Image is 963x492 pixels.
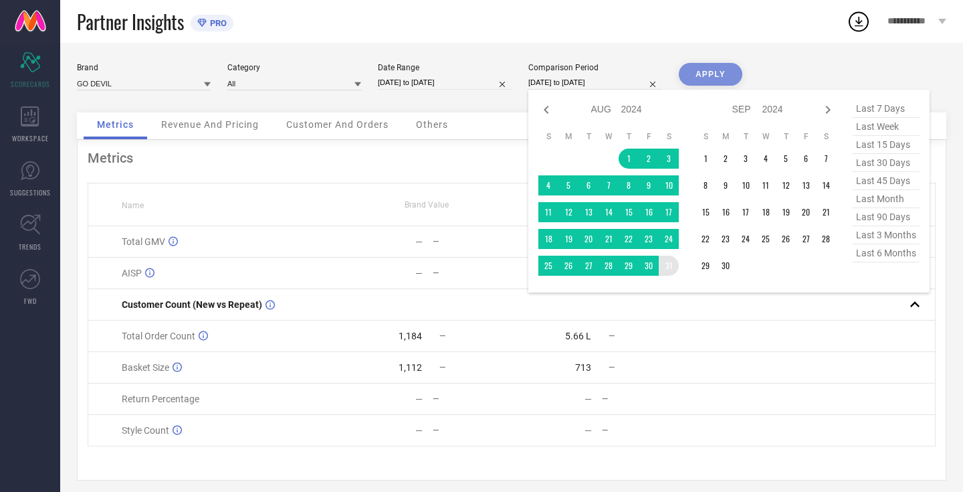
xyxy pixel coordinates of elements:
[122,268,142,278] span: AISP
[716,131,736,142] th: Monday
[796,229,816,249] td: Fri Sep 27 2024
[619,229,639,249] td: Thu Aug 22 2024
[578,131,599,142] th: Tuesday
[776,229,796,249] td: Thu Sep 26 2024
[820,102,836,118] div: Next month
[77,63,211,72] div: Brand
[853,154,920,172] span: last 30 days
[619,202,639,222] td: Thu Aug 15 2024
[122,331,195,341] span: Total Order Count
[609,331,615,341] span: —
[415,394,423,404] div: —
[415,425,423,436] div: —
[695,229,716,249] td: Sun Sep 22 2024
[528,76,662,90] input: Select comparison period
[776,149,796,169] td: Thu Sep 05 2024
[558,229,578,249] td: Mon Aug 19 2024
[853,208,920,226] span: last 90 days
[19,242,41,252] span: TRENDS
[433,394,511,404] div: —
[756,202,776,222] td: Wed Sep 18 2024
[659,131,679,142] th: Saturday
[639,131,659,142] th: Friday
[602,394,680,404] div: —
[853,118,920,136] span: last week
[659,202,679,222] td: Sat Aug 17 2024
[639,175,659,195] td: Fri Aug 09 2024
[286,119,389,130] span: Customer And Orders
[558,256,578,276] td: Mon Aug 26 2024
[816,202,836,222] td: Sat Sep 21 2024
[716,149,736,169] td: Mon Sep 02 2024
[122,299,262,310] span: Customer Count (New vs Repeat)
[122,236,165,247] span: Total GMV
[619,149,639,169] td: Thu Aug 01 2024
[433,237,511,246] div: —
[11,79,50,89] span: SCORECARDS
[558,202,578,222] td: Mon Aug 12 2024
[599,229,619,249] td: Wed Aug 21 2024
[736,175,756,195] td: Tue Sep 10 2024
[816,175,836,195] td: Sat Sep 14 2024
[619,131,639,142] th: Thursday
[659,175,679,195] td: Sat Aug 10 2024
[736,202,756,222] td: Tue Sep 17 2024
[558,131,578,142] th: Monday
[599,256,619,276] td: Wed Aug 28 2024
[796,131,816,142] th: Friday
[378,63,512,72] div: Date Range
[659,229,679,249] td: Sat Aug 24 2024
[756,229,776,249] td: Wed Sep 25 2024
[659,256,679,276] td: Sat Aug 31 2024
[565,331,591,341] div: 5.66 L
[378,76,512,90] input: Select date range
[161,119,259,130] span: Revenue And Pricing
[439,363,445,372] span: —
[433,426,511,435] div: —
[816,229,836,249] td: Sat Sep 28 2024
[639,202,659,222] td: Fri Aug 16 2024
[599,175,619,195] td: Wed Aug 07 2024
[716,175,736,195] td: Mon Sep 09 2024
[416,119,448,130] span: Others
[405,200,449,210] span: Brand Value
[578,256,599,276] td: Tue Aug 27 2024
[776,175,796,195] td: Thu Sep 12 2024
[853,172,920,190] span: last 45 days
[575,362,591,373] div: 713
[639,229,659,249] td: Fri Aug 23 2024
[122,201,144,210] span: Name
[756,131,776,142] th: Wednesday
[695,175,716,195] td: Sun Sep 08 2024
[736,229,756,249] td: Tue Sep 24 2024
[853,244,920,262] span: last 6 months
[538,229,558,249] td: Sun Aug 18 2024
[122,394,199,404] span: Return Percentage
[853,190,920,208] span: last month
[639,256,659,276] td: Fri Aug 30 2024
[578,175,599,195] td: Tue Aug 06 2024
[415,236,423,247] div: —
[599,131,619,142] th: Wednesday
[847,9,871,33] div: Open download list
[122,362,169,373] span: Basket Size
[578,229,599,249] td: Tue Aug 20 2024
[609,363,615,372] span: —
[538,131,558,142] th: Sunday
[695,149,716,169] td: Sun Sep 01 2024
[399,362,422,373] div: 1,112
[716,202,736,222] td: Mon Sep 16 2024
[77,8,184,35] span: Partner Insights
[796,149,816,169] td: Fri Sep 06 2024
[227,63,361,72] div: Category
[695,256,716,276] td: Sun Sep 29 2024
[599,202,619,222] td: Wed Aug 14 2024
[619,175,639,195] td: Thu Aug 08 2024
[756,149,776,169] td: Wed Sep 04 2024
[602,426,680,435] div: —
[97,119,134,130] span: Metrics
[578,202,599,222] td: Tue Aug 13 2024
[659,149,679,169] td: Sat Aug 03 2024
[853,226,920,244] span: last 3 months
[415,268,423,278] div: —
